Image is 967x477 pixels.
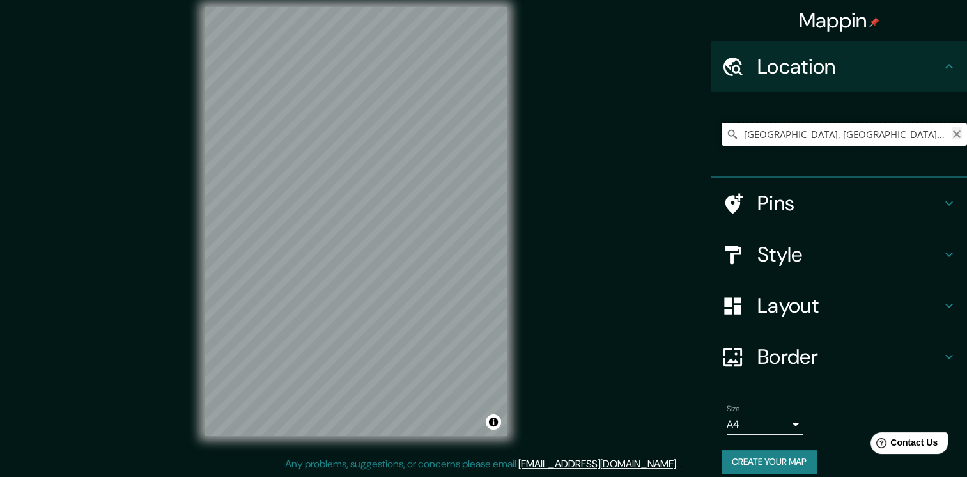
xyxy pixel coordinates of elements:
iframe: Help widget launcher [853,427,953,463]
input: Pick your city or area [722,123,967,146]
div: Pins [711,178,967,229]
h4: Layout [757,293,941,318]
div: Border [711,331,967,382]
p: Any problems, suggestions, or concerns please email . [285,457,678,472]
div: Layout [711,280,967,331]
canvas: Map [205,7,507,436]
div: A4 [727,414,803,435]
h4: Mappin [799,8,880,33]
div: . [678,457,680,472]
button: Clear [952,127,962,139]
h4: Border [757,344,941,370]
a: [EMAIL_ADDRESS][DOMAIN_NAME] [518,457,676,471]
div: Style [711,229,967,280]
label: Size [727,403,740,414]
div: . [680,457,683,472]
h4: Pins [757,191,941,216]
img: pin-icon.png [869,17,879,27]
h4: Style [757,242,941,267]
h4: Location [757,54,941,79]
div: Location [711,41,967,92]
button: Create your map [722,450,817,474]
button: Toggle attribution [486,414,501,430]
